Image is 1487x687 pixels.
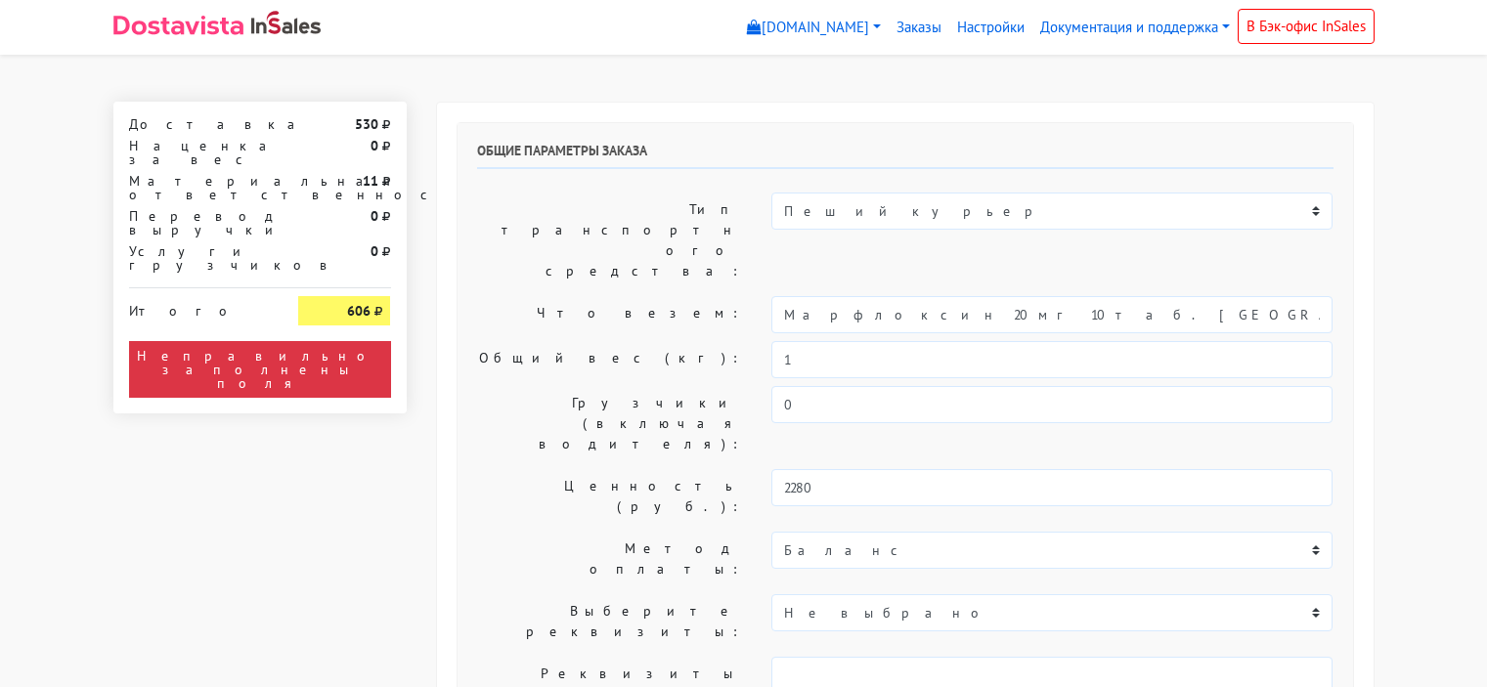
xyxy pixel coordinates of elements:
img: InSales [251,11,322,34]
div: Перевод выручки [114,209,284,236]
h6: Общие параметры заказа [477,143,1334,169]
strong: 530 [355,115,378,133]
label: Ценность (руб.): [462,469,758,524]
img: Dostavista - срочная курьерская служба доставки [113,16,243,35]
a: В Бэк-офис InSales [1238,9,1375,44]
a: Документация и поддержка [1032,9,1238,47]
div: Наценка за вес [114,139,284,166]
label: Тип транспортного средства: [462,193,758,288]
div: Доставка [114,117,284,131]
label: Общий вес (кг): [462,341,758,378]
label: Грузчики (включая водителя): [462,386,758,461]
label: Выберите реквизиты: [462,594,758,649]
a: Заказы [889,9,949,47]
strong: 0 [371,137,378,154]
label: Что везем: [462,296,758,333]
strong: 11 [363,172,378,190]
div: Материальная ответственность [114,174,284,201]
label: Метод оплаты: [462,532,758,586]
a: [DOMAIN_NAME] [739,9,889,47]
div: Услуги грузчиков [114,244,284,272]
div: Итого [129,296,270,318]
strong: 0 [371,207,378,225]
a: Настройки [949,9,1032,47]
strong: 606 [347,302,371,320]
div: Неправильно заполнены поля [129,341,391,398]
strong: 0 [371,242,378,260]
